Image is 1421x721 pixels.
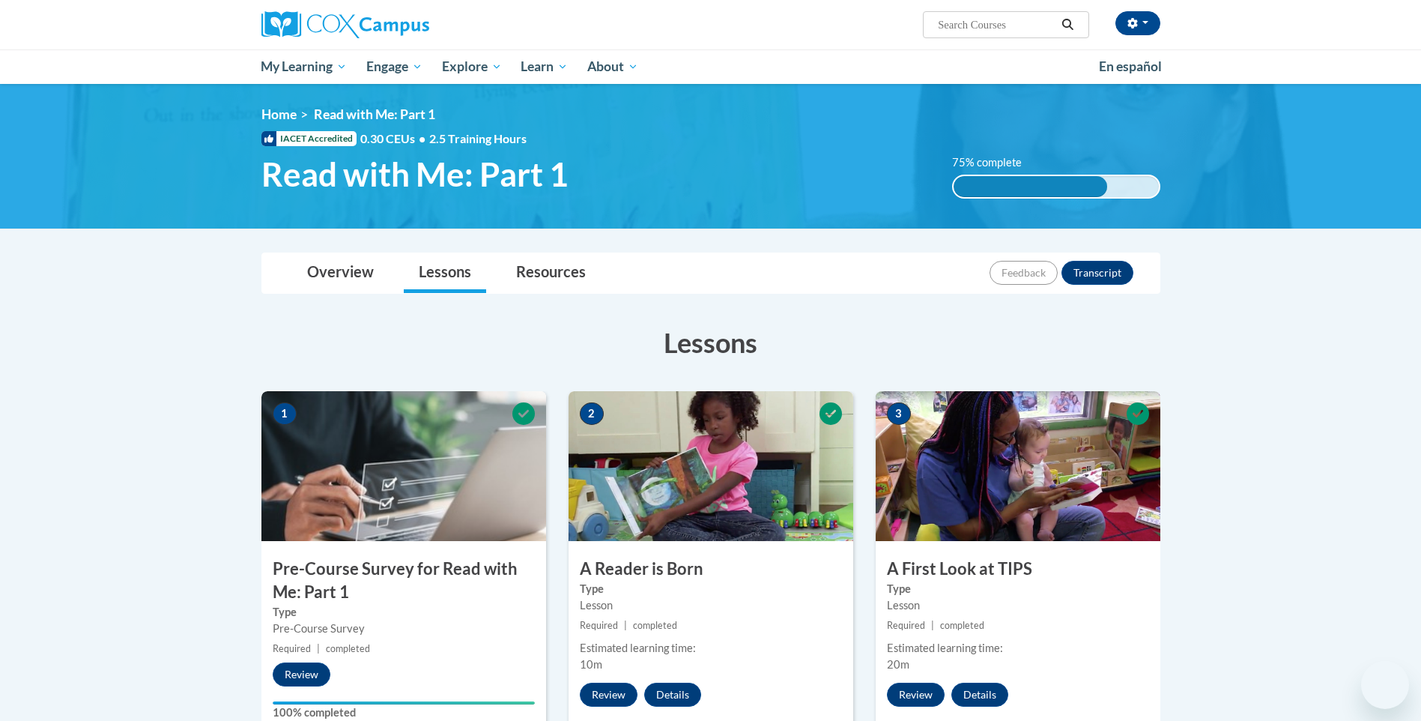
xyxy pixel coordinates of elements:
span: About [587,58,638,76]
button: Feedback [990,261,1058,285]
div: Main menu [239,49,1183,84]
span: | [317,643,320,654]
span: completed [326,643,370,654]
h3: Pre-Course Survey for Read with Me: Part 1 [261,558,546,604]
a: Lessons [404,253,486,293]
span: 20m [887,658,909,671]
button: Review [887,683,945,707]
span: 2 [580,402,604,425]
button: Details [951,683,1008,707]
span: Required [580,620,618,631]
span: | [624,620,627,631]
span: Explore [442,58,502,76]
div: Pre-Course Survey [273,621,535,637]
label: Type [887,581,1149,597]
button: Transcript [1061,261,1133,285]
span: Engage [366,58,422,76]
button: Review [273,663,330,687]
h3: A Reader is Born [569,558,853,581]
div: Your progress [273,702,535,705]
span: 1 [273,402,297,425]
a: Overview [292,253,389,293]
span: 3 [887,402,911,425]
img: Course Image [261,391,546,541]
a: Learn [511,49,578,84]
span: Read with Me: Part 1 [261,154,569,194]
img: Cox Campus [261,11,429,38]
div: Estimated learning time: [580,640,842,657]
span: 10m [580,658,602,671]
img: Course Image [876,391,1160,541]
button: Review [580,683,637,707]
a: Home [261,106,297,122]
span: Required [887,620,925,631]
span: 0.30 CEUs [360,130,429,147]
div: Lesson [887,597,1149,614]
input: Search Courses [936,16,1056,34]
span: IACET Accredited [261,131,357,146]
a: Cox Campus [261,11,546,38]
a: My Learning [252,49,357,84]
a: Explore [432,49,512,84]
span: • [419,131,425,145]
label: Type [273,604,535,621]
a: En español [1089,51,1172,82]
span: 2.5 Training Hours [429,131,527,145]
span: Read with Me: Part 1 [314,106,435,122]
button: Account Settings [1115,11,1160,35]
span: My Learning [261,58,347,76]
span: En español [1099,58,1162,74]
div: Lesson [580,597,842,614]
button: Search [1056,16,1079,34]
iframe: Button to launch messaging window [1361,661,1409,709]
h3: A First Look at TIPS [876,558,1160,581]
a: Resources [501,253,601,293]
span: | [931,620,934,631]
div: Estimated learning time: [887,640,1149,657]
div: 75% complete [954,176,1107,197]
label: 75% complete [952,154,1038,171]
span: completed [633,620,677,631]
h3: Lessons [261,324,1160,361]
a: About [578,49,648,84]
label: Type [580,581,842,597]
span: Learn [521,58,568,76]
a: Engage [357,49,432,84]
img: Course Image [569,391,853,541]
span: Required [273,643,311,654]
button: Details [644,683,701,707]
label: 100% completed [273,705,535,721]
span: completed [940,620,984,631]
